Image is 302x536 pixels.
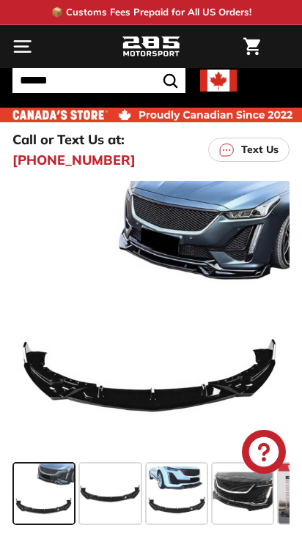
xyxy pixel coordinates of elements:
[237,430,290,477] inbox-online-store-chat: Shopify online store chat
[51,5,251,20] p: 📦 Customs Fees Prepaid for All US Orders!
[12,150,136,170] a: [PHONE_NUMBER]
[236,26,268,67] a: Cart
[12,130,125,149] p: Call or Text Us at:
[208,138,290,162] a: Text Us
[12,68,185,93] input: Search
[122,34,180,59] img: Logo_285_Motorsport_areodynamics_components
[241,142,279,157] p: Text Us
